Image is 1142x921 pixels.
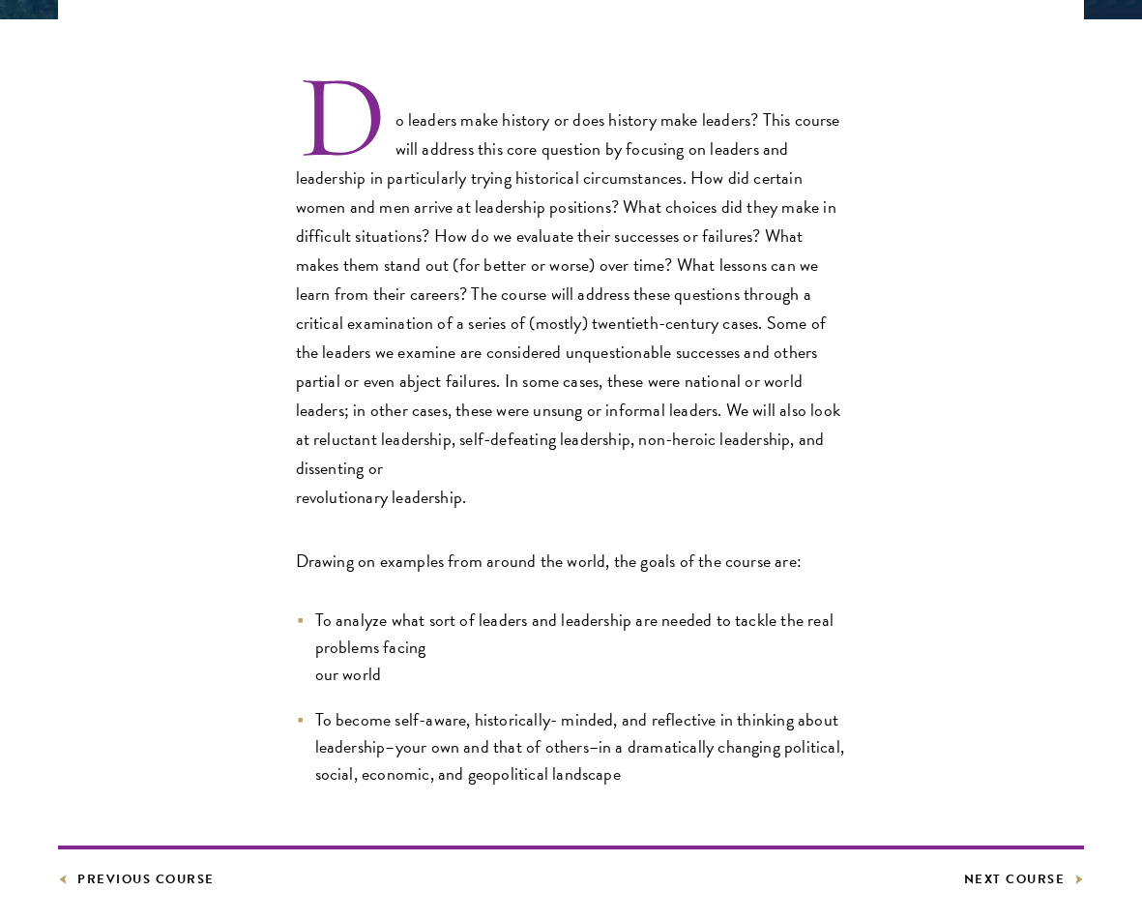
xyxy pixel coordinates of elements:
p: Do leaders make history or does history make leaders? This course will address this core question... [296,77,847,512]
li: To become self-aware, historically- minded, and reflective in thinking about leadership–your own ... [296,706,847,787]
li: To analyze what sort of leaders and leadership are needed to tackle the real problems facing our ... [296,607,847,688]
a: Previous Course [58,869,215,890]
p: Drawing on examples from around the world, the goals of the course are: [296,547,847,576]
a: Next Course [964,869,1085,890]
